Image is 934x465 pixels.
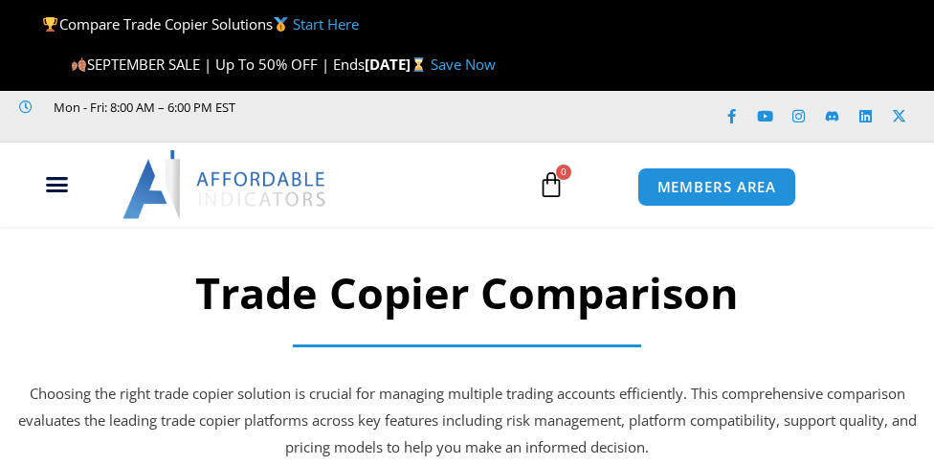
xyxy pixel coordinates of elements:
img: 🏆 [43,17,57,32]
a: Save Now [431,55,496,74]
iframe: Customer reviews powered by Trustpilot [19,119,306,138]
a: 0 [509,157,593,212]
h2: Trade Copier Comparison [10,265,924,321]
a: MEMBERS AREA [637,167,797,207]
span: Compare Trade Copier Solutions [42,14,358,33]
img: LogoAI | Affordable Indicators – NinjaTrader [122,150,328,219]
span: MEMBERS AREA [657,180,777,194]
div: Menu Toggle [11,166,103,203]
strong: [DATE] [365,55,431,74]
img: 🥇 [274,17,288,32]
img: 🍂 [72,57,86,72]
img: ⌛ [411,57,426,72]
span: 0 [556,165,571,180]
span: SEPTEMBER SALE | Up To 50% OFF | Ends [71,55,365,74]
span: Mon - Fri: 8:00 AM – 6:00 PM EST [49,96,235,119]
p: Choosing the right trade copier solution is crucial for managing multiple trading accounts effici... [10,381,924,461]
a: Start Here [293,14,359,33]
